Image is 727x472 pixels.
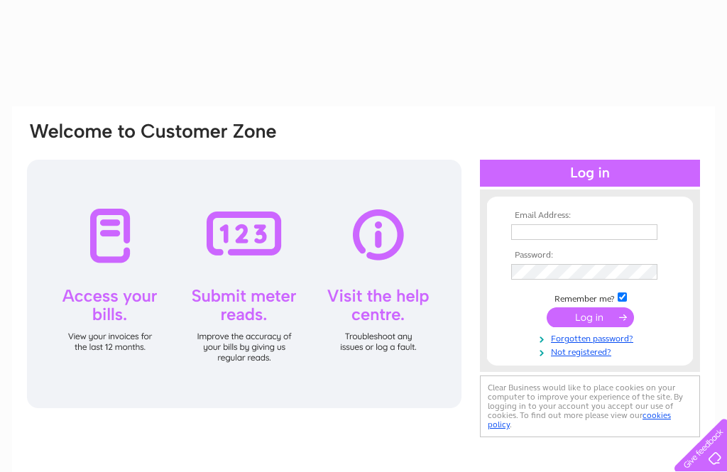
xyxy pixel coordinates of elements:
[508,211,672,221] th: Email Address:
[488,410,671,429] a: cookies policy
[511,331,672,344] a: Forgotten password?
[508,251,672,260] th: Password:
[480,375,700,437] div: Clear Business would like to place cookies on your computer to improve your experience of the sit...
[547,307,634,327] input: Submit
[511,344,672,358] a: Not registered?
[508,290,672,304] td: Remember me?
